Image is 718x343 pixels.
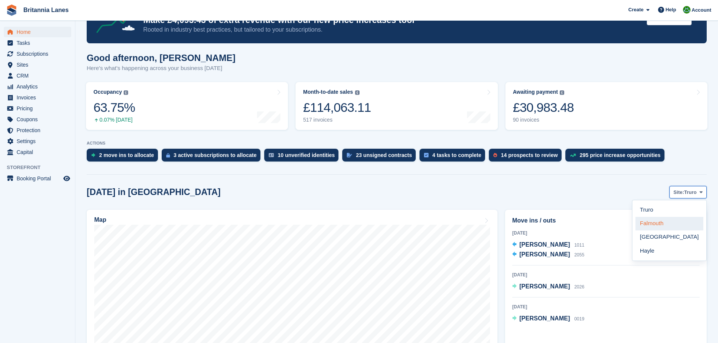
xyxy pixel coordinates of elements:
a: menu [4,147,71,157]
div: 295 price increase opportunities [580,152,661,158]
span: [PERSON_NAME] [519,251,570,258]
img: move_ins_to_allocate_icon-fdf77a2bb77ea45bf5b3d319d69a93e2d87916cf1d5bf7949dd705db3b84f3ca.svg [91,153,95,157]
a: 10 unverified identities [264,149,343,165]
div: 63.75% [93,100,135,115]
span: 2026 [574,284,585,290]
span: Tasks [17,38,62,48]
img: active_subscription_to_allocate_icon-d502201f5373d7db506a760aba3b589e785aa758c864c3986d89f69b8ff3... [166,153,170,158]
div: Awaiting payment [513,89,558,95]
span: 0019 [574,316,585,322]
a: Falmouth [635,217,703,230]
a: [PERSON_NAME] 2026 [512,282,584,292]
div: 0.07% [DATE] [93,117,135,123]
a: menu [4,92,71,103]
a: [PERSON_NAME] 0019 [512,314,584,324]
img: task-75834270c22a3079a89374b754ae025e5fb1db73e45f91037f5363f120a921f8.svg [424,153,429,157]
a: menu [4,70,71,81]
span: Coupons [17,114,62,125]
div: £30,983.48 [513,100,574,115]
a: menu [4,81,71,92]
a: 14 prospects to review [489,149,565,165]
span: Protection [17,125,62,136]
h2: Move ins / outs [512,216,700,225]
button: Site: Truro [669,186,707,198]
span: Booking Portal [17,173,62,184]
a: Awaiting payment £30,983.48 90 invoices [505,82,707,130]
p: Here's what's happening across your business [DATE] [87,64,236,73]
span: Create [628,6,643,14]
a: 23 unsigned contracts [342,149,419,165]
span: Truro [684,189,697,196]
img: icon-info-grey-7440780725fd019a000dd9b08b2336e03edf1995a4989e88bcd33f0948082b44.svg [124,90,128,95]
div: 4 tasks to complete [432,152,481,158]
h2: Map [94,216,106,223]
a: 295 price increase opportunities [565,149,668,165]
a: menu [4,173,71,184]
span: Capital [17,147,62,157]
span: Invoices [17,92,62,103]
img: icon-info-grey-7440780725fd019a000dd9b08b2336e03edf1995a4989e88bcd33f0948082b44.svg [355,90,360,95]
div: 10 unverified identities [278,152,335,158]
img: contract_signature_icon-13c848040528278c33f63329250d36e43548de30e8caae1d1a13099fd9432cc5.svg [347,153,352,157]
span: [PERSON_NAME] [519,241,570,248]
a: Occupancy 63.75% 0.07% [DATE] [86,82,288,130]
div: 2 move ins to allocate [99,152,154,158]
a: Britannia Lanes [20,4,72,16]
div: £114,063.11 [303,100,371,115]
h1: Good afternoon, [PERSON_NAME] [87,53,236,63]
a: menu [4,114,71,125]
div: 3 active subscriptions to allocate [174,152,257,158]
span: Site: [674,189,684,196]
span: Settings [17,136,62,146]
div: 517 invoices [303,117,371,123]
a: menu [4,27,71,37]
a: 4 tasks to complete [419,149,489,165]
a: menu [4,136,71,146]
a: 3 active subscriptions to allocate [162,149,264,165]
span: [PERSON_NAME] [519,315,570,322]
span: Account [692,6,711,14]
a: menu [4,59,71,70]
div: [DATE] [512,303,700,310]
p: ACTIONS [87,141,707,146]
a: Hayle [635,244,703,258]
span: Storefront [7,164,75,171]
img: stora-icon-8386f47178a22dfd0bd8f6a31ec36ba5ce8667c1dd55bd0f319d3a0aa187defe.svg [6,5,17,16]
a: Truro [635,203,703,217]
a: Preview store [62,174,71,183]
a: menu [4,49,71,59]
p: Rooted in industry best practices, but tailored to your subscriptions. [143,26,641,34]
a: [GEOGRAPHIC_DATA] [635,230,703,244]
a: menu [4,125,71,136]
span: Pricing [17,103,62,114]
span: Analytics [17,81,62,92]
a: [PERSON_NAME] 1011 [512,240,584,250]
a: Month-to-date sales £114,063.11 517 invoices [295,82,498,130]
div: Occupancy [93,89,122,95]
a: [PERSON_NAME] 2055 [512,250,584,260]
a: menu [4,38,71,48]
img: price_increase_opportunities-93ffe204e8149a01c8c9dc8f82e8f89637d9d84a8eef4429ea346261dce0b2c0.svg [570,154,576,157]
span: Help [666,6,676,14]
span: CRM [17,70,62,81]
img: icon-info-grey-7440780725fd019a000dd9b08b2336e03edf1995a4989e88bcd33f0948082b44.svg [560,90,564,95]
span: [PERSON_NAME] [519,283,570,290]
div: 14 prospects to review [501,152,558,158]
img: verify_identity-adf6edd0f0f0b5bbfe63781bf79b02c33cf7c696d77639b501bdc392416b5a36.svg [269,153,274,157]
div: 23 unsigned contracts [356,152,412,158]
span: 1011 [574,242,585,248]
span: Subscriptions [17,49,62,59]
a: menu [4,103,71,114]
h2: [DATE] in [GEOGRAPHIC_DATA] [87,187,220,197]
span: Sites [17,59,62,70]
div: 90 invoices [513,117,574,123]
div: Month-to-date sales [303,89,353,95]
div: [DATE] [512,230,700,236]
img: prospect-51fa495bee0391a8d652442698ab0144808aea92771e9ea1ae160a38d050c398.svg [493,153,497,157]
div: [DATE] [512,271,700,278]
a: 2 move ins to allocate [87,149,162,165]
span: Home [17,27,62,37]
span: 2055 [574,252,585,258]
img: Matt Lane [683,6,690,14]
